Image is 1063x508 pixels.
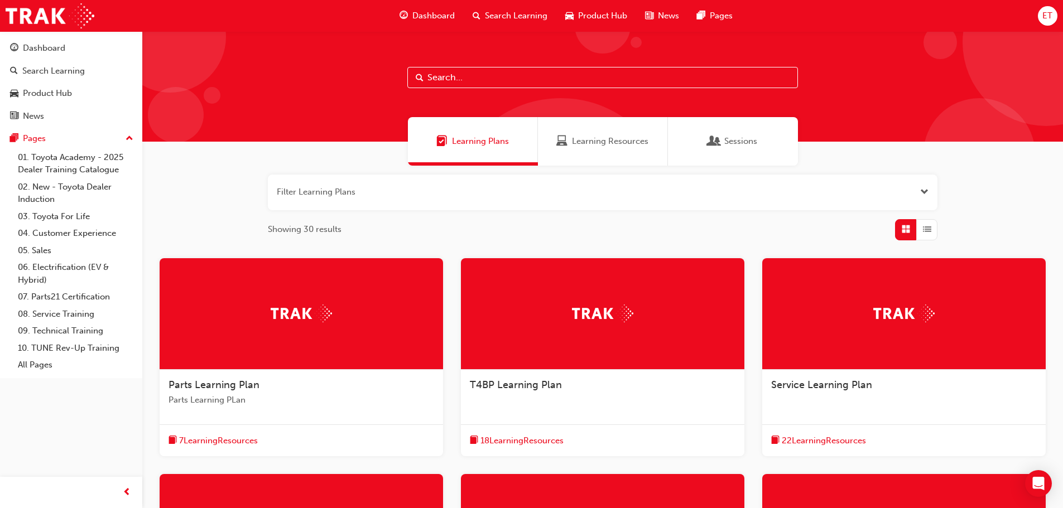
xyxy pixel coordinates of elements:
[169,394,434,407] span: Parts Learning PLan
[169,434,177,448] span: book-icon
[13,259,138,288] a: 06. Electrification (EV & Hybrid)
[13,288,138,306] a: 07. Parts21 Certification
[668,117,798,166] a: SessionsSessions
[485,9,547,22] span: Search Learning
[10,112,18,122] span: news-icon
[771,434,866,448] button: book-icon22LearningResources
[436,135,448,148] span: Learning Plans
[4,106,138,127] a: News
[464,4,556,27] a: search-iconSearch Learning
[4,38,138,59] a: Dashboard
[470,434,564,448] button: book-icon18LearningResources
[400,9,408,23] span: guage-icon
[412,9,455,22] span: Dashboard
[391,4,464,27] a: guage-iconDashboard
[572,304,633,322] img: Trak
[572,135,648,148] span: Learning Resources
[10,43,18,54] span: guage-icon
[22,65,85,78] div: Search Learning
[408,117,538,166] a: Learning PlansLearning Plans
[658,9,679,22] span: News
[13,178,138,208] a: 02. New - Toyota Dealer Induction
[10,134,18,144] span: pages-icon
[1025,470,1052,497] div: Open Intercom Messenger
[268,223,341,236] span: Showing 30 results
[4,128,138,149] button: Pages
[920,186,929,199] button: Open the filter
[923,223,931,236] span: List
[565,9,574,23] span: car-icon
[13,149,138,178] a: 01. Toyota Academy - 2025 Dealer Training Catalogue
[23,110,44,123] div: News
[538,117,668,166] a: Learning ResourcesLearning Resources
[771,434,780,448] span: book-icon
[13,208,138,225] a: 03. Toyota For Life
[4,36,138,128] button: DashboardSearch LearningProduct HubNews
[710,9,733,22] span: Pages
[10,66,18,76] span: search-icon
[578,9,627,22] span: Product Hub
[126,132,133,146] span: up-icon
[724,135,757,148] span: Sessions
[688,4,742,27] a: pages-iconPages
[782,434,866,447] span: 22 Learning Resources
[13,340,138,357] a: 10. TUNE Rev-Up Training
[461,258,744,457] a: TrakT4BP Learning Planbook-icon18LearningResources
[271,304,332,322] img: Trak
[23,87,72,100] div: Product Hub
[23,132,46,145] div: Pages
[1042,9,1052,22] span: ET
[23,42,65,55] div: Dashboard
[169,379,259,391] span: Parts Learning Plan
[697,9,705,23] span: pages-icon
[13,356,138,374] a: All Pages
[13,322,138,340] a: 09. Technical Training
[902,223,910,236] span: Grid
[636,4,688,27] a: news-iconNews
[407,67,798,88] input: Search...
[480,434,564,447] span: 18 Learning Resources
[709,135,720,148] span: Sessions
[416,71,424,84] span: Search
[762,258,1046,457] a: TrakService Learning Planbook-icon22LearningResources
[1038,6,1057,26] button: ET
[771,379,872,391] span: Service Learning Plan
[4,61,138,81] a: Search Learning
[470,434,478,448] span: book-icon
[473,9,480,23] span: search-icon
[6,3,94,28] img: Trak
[179,434,258,447] span: 7 Learning Resources
[556,4,636,27] a: car-iconProduct Hub
[169,434,258,448] button: book-icon7LearningResources
[4,83,138,104] a: Product Hub
[873,304,935,322] img: Trak
[470,379,562,391] span: T4BP Learning Plan
[452,135,509,148] span: Learning Plans
[13,242,138,259] a: 05. Sales
[13,225,138,242] a: 04. Customer Experience
[13,306,138,323] a: 08. Service Training
[645,9,653,23] span: news-icon
[10,89,18,99] span: car-icon
[123,486,131,500] span: prev-icon
[556,135,567,148] span: Learning Resources
[160,258,443,457] a: TrakParts Learning PlanParts Learning PLanbook-icon7LearningResources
